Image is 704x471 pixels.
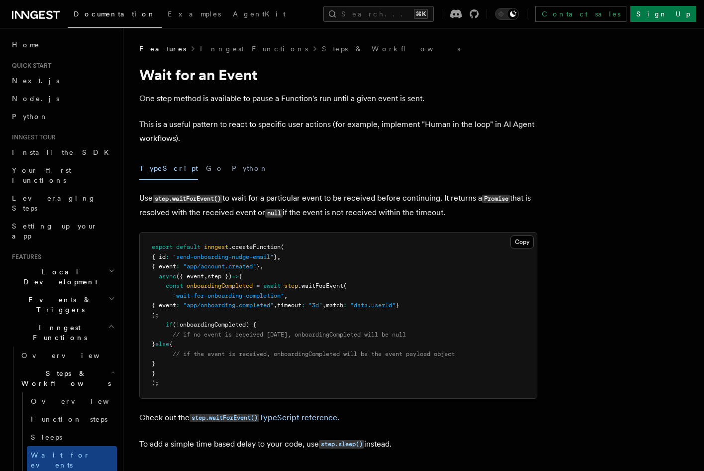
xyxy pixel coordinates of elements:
span: .createFunction [228,243,281,250]
span: Features [8,253,41,261]
span: Setting up your app [12,222,98,240]
a: Overview [17,347,117,364]
a: Contact sales [535,6,626,22]
span: const [166,282,183,289]
span: : [176,263,180,270]
button: Search...⌘K [323,6,434,22]
a: Inngest Functions [200,44,308,54]
a: Sign Up [630,6,696,22]
span: else [155,341,169,348]
p: This is a useful pattern to react to specific user actions (for example, implement "Human in the ... [139,118,537,145]
span: step [284,282,298,289]
span: } [396,302,399,309]
span: Quick start [8,62,51,70]
code: Promise [482,195,510,203]
span: Home [12,40,40,50]
a: Node.js [8,90,117,108]
p: Use to wait for a particular event to be received before continuing. It returns a that is resolve... [139,191,537,220]
a: Overview [27,392,117,410]
span: step }) [207,273,232,280]
span: // if no event is received [DATE], onboardingCompleted will be null [173,331,406,338]
a: Sleeps [27,428,117,446]
span: { id [152,253,166,260]
span: "data.userId" [350,302,396,309]
span: } [152,370,155,377]
span: = [256,282,260,289]
span: Sleeps [31,433,62,441]
span: , [322,302,326,309]
span: Python [12,113,48,120]
span: Inngest tour [8,133,56,141]
span: Documentation [74,10,156,18]
span: .waitForEvent [298,282,343,289]
span: : [343,302,347,309]
span: : [302,302,305,309]
button: Copy [510,235,534,248]
span: , [260,263,263,270]
span: default [176,243,201,250]
code: step.waitForEvent() [153,195,222,203]
kbd: ⌘K [414,9,428,19]
button: Events & Triggers [8,291,117,319]
span: Steps & Workflows [17,368,111,388]
a: step.waitForEvent()TypeScript reference. [190,413,339,422]
span: ({ event [176,273,204,280]
span: Wait for events [31,451,90,469]
button: Python [232,157,268,180]
span: : [176,302,180,309]
span: Overview [31,397,133,405]
span: } [256,263,260,270]
span: Overview [21,352,124,359]
span: Features [139,44,186,54]
button: Inngest Functions [8,319,117,347]
span: , [277,253,281,260]
a: Python [8,108,117,125]
button: Steps & Workflows [17,364,117,392]
p: To add a simple time based delay to your code, use instead. [139,437,537,452]
span: onboardingCompleted) { [180,321,256,328]
span: , [284,292,288,299]
span: AgentKit [233,10,286,18]
span: "app/account.created" [183,263,256,270]
button: Local Development [8,263,117,291]
a: step.sleep() [319,439,364,449]
span: => [232,273,239,280]
span: inngest [204,243,228,250]
a: Setting up your app [8,217,117,245]
span: ( [343,282,347,289]
span: ( [173,321,176,328]
span: { event [152,263,176,270]
a: Home [8,36,117,54]
span: } [274,253,277,260]
a: Install the SDK [8,143,117,161]
span: await [263,282,281,289]
p: Check out the [139,411,537,425]
span: Leveraging Steps [12,194,96,212]
span: "3d" [308,302,322,309]
span: ); [152,312,159,319]
a: Examples [162,3,227,27]
span: Events & Triggers [8,295,108,315]
span: ); [152,379,159,386]
span: Node.js [12,95,59,103]
span: timeout [277,302,302,309]
span: Next.js [12,77,59,85]
span: async [159,273,176,280]
span: Your first Functions [12,166,71,184]
span: } [152,360,155,367]
span: Function steps [31,415,107,423]
span: if [166,321,173,328]
span: { [169,341,173,348]
span: { [239,273,242,280]
span: ( [281,243,284,250]
code: step.sleep() [319,440,364,449]
span: Examples [168,10,221,18]
button: Toggle dark mode [495,8,519,20]
code: step.waitForEvent() [190,414,259,422]
span: onboardingCompleted [187,282,253,289]
a: Leveraging Steps [8,189,117,217]
span: "wait-for-onboarding-completion" [173,292,284,299]
span: ! [176,321,180,328]
span: "app/onboarding.completed" [183,302,274,309]
span: Local Development [8,267,108,287]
